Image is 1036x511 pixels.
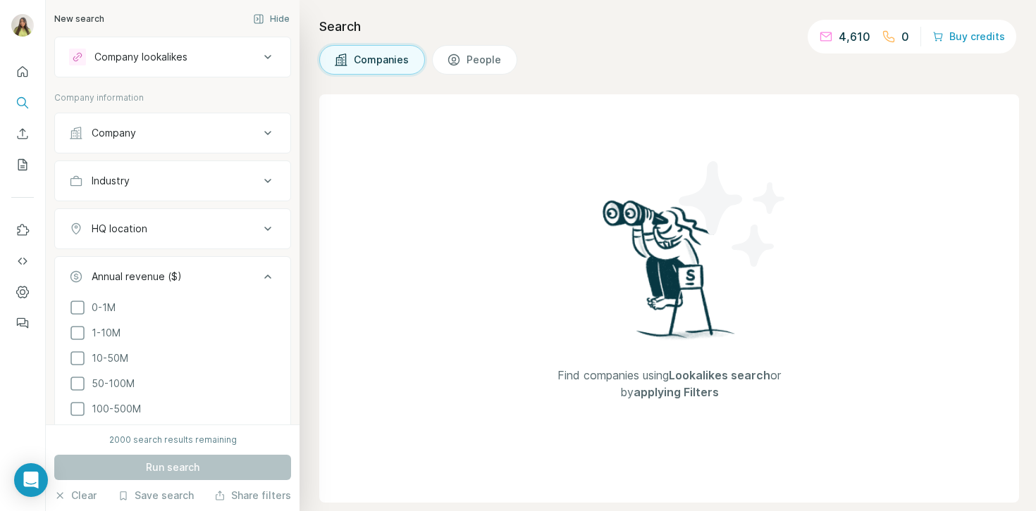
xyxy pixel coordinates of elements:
[54,488,97,503] button: Clear
[467,53,502,67] span: People
[86,402,141,416] span: 100-500M
[11,59,34,84] button: Quick start
[11,279,34,305] button: Dashboard
[669,368,770,382] span: Lookalikes search
[55,260,290,299] button: Annual revenue ($)
[54,13,104,25] div: New search
[118,488,194,503] button: Save search
[243,8,300,30] button: Hide
[55,164,290,198] button: Industry
[54,92,291,104] p: Company information
[86,301,116,315] span: 0-1M
[92,126,136,140] div: Company
[11,248,34,274] button: Use Surfe API
[14,463,48,497] div: Open Intercom Messenger
[11,121,34,146] button: Enrich CSV
[86,326,121,340] span: 1-10M
[109,434,237,446] div: 2000 search results remaining
[94,50,187,64] div: Company lookalikes
[11,310,34,336] button: Feedback
[319,17,1019,37] h4: Search
[543,367,796,400] span: Find companies using or by
[596,196,743,353] img: Surfe Illustration - Woman searching with binoculars
[354,53,410,67] span: Companies
[670,151,796,277] img: Surfe Illustration - Stars
[55,40,290,74] button: Company lookalikes
[11,90,34,115] button: Search
[11,152,34,177] button: My lists
[11,217,34,243] button: Use Surfe on LinkedIn
[839,28,870,45] p: 4,610
[932,27,1005,46] button: Buy credits
[634,385,719,399] span: applying Filters
[86,351,128,365] span: 10-50M
[86,377,135,391] span: 50-100M
[214,488,291,503] button: Share filters
[901,28,909,45] p: 0
[55,212,290,246] button: HQ location
[92,222,147,236] div: HQ location
[92,174,130,188] div: Industry
[55,116,290,150] button: Company
[92,270,182,284] div: Annual revenue ($)
[11,14,34,37] img: Avatar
